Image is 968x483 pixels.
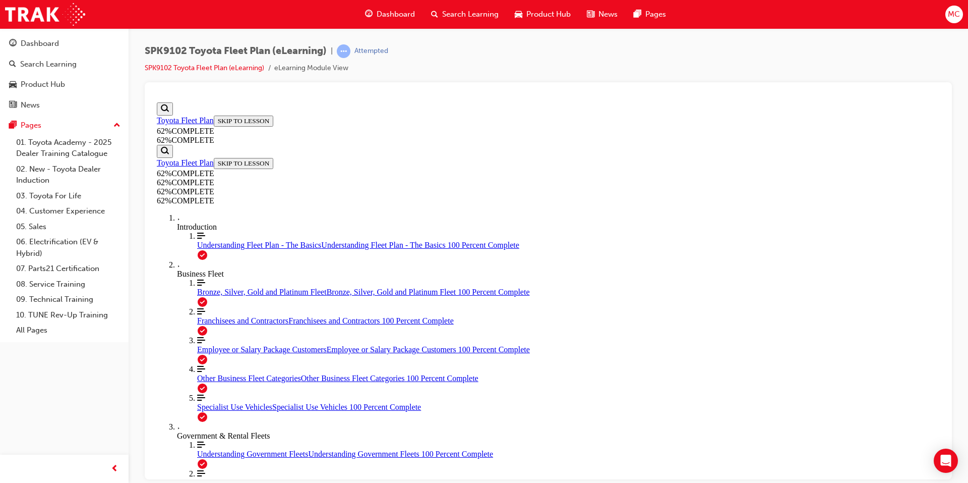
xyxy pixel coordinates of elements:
a: Understanding Government Fleets 100 Percent Complete [44,342,787,360]
span: Search Learning [442,9,499,20]
div: Business Fleet [24,171,787,180]
div: Toggle Business Fleet Section [24,162,787,180]
span: Product Hub [526,9,571,20]
div: 62 % COMPLETE [4,28,787,37]
span: guage-icon [9,39,17,48]
section: Course Information [4,46,138,89]
button: Pages [4,116,125,135]
a: Bronze, Silver, Gold and Platinum Fleet 100 Percent Complete [44,180,787,198]
span: search-icon [9,60,16,69]
span: learningRecordVerb_ATTEMPT-icon [337,44,350,58]
button: SKIP TO LESSON [61,17,121,28]
a: 04. Customer Experience [12,203,125,219]
a: 01. Toyota Academy - 2025 Dealer Training Catalogue [12,135,125,162]
span: search-icon [431,8,438,21]
section: Course Information [4,4,787,46]
a: 02. New - Toyota Dealer Induction [12,162,125,188]
a: SPK9102 Toyota Fleet Plan (eLearning) [145,64,264,72]
a: Other Business Fleet Categories 100 Percent Complete [44,266,787,285]
div: Course Section for Government & Rental Fleets, with 2 Lessons [24,342,787,400]
button: Show Search Bar [4,4,20,17]
span: | [331,45,333,57]
a: 10. TUNE Rev-Up Training [12,307,125,323]
button: MC [945,6,963,23]
a: Toyota Fleet Plan [4,60,61,69]
span: SPK9102 Toyota Fleet Plan (eLearning) [145,45,327,57]
div: Product Hub [21,79,65,90]
span: car-icon [515,8,522,21]
span: Specialist Use Vehicles [44,304,119,313]
div: 62 % COMPLETE [4,37,787,46]
a: news-iconNews [579,4,626,25]
span: Other Business Fleet Categories 100 Percent Complete [148,276,326,284]
span: Bronze, Silver, Gold and Platinum Fleet [44,189,174,198]
a: Franchisees and Contractors 100 Percent Complete [44,209,787,227]
div: 62 % COMPLETE [4,89,787,98]
button: DashboardSearch LearningProduct HubNews [4,32,125,116]
span: Dashboard [377,9,415,20]
div: Search Learning [20,59,77,70]
a: search-iconSearch Learning [423,4,507,25]
div: Open Intercom Messenger [934,449,958,473]
a: Search Learning [4,55,125,74]
div: Pages [21,120,41,131]
span: pages-icon [634,8,641,21]
a: 03. Toyota For Life [12,188,125,204]
span: car-icon [9,80,17,89]
span: Employee or Salary Package Customers 100 Percent Complete [174,247,377,255]
a: pages-iconPages [626,4,674,25]
li: eLearning Module View [274,63,348,74]
span: Understanding Government Fleets [44,351,155,360]
a: guage-iconDashboard [357,4,423,25]
button: Show Search Bar [4,46,20,60]
span: Franchisees and Contractors [44,218,136,227]
a: 08. Service Training [12,277,125,292]
span: pages-icon [9,121,17,130]
span: Pages [645,9,666,20]
a: All Pages [12,323,125,338]
a: Understanding Fleet Plan - The Basics 100 Percent Complete [44,133,787,151]
a: Specialist Use Vehicles 100 Percent Complete [44,295,787,313]
a: 06. Electrification (EV & Hybrid) [12,234,125,261]
div: 62 % COMPLETE [4,80,138,89]
span: Franchisees and Contractors 100 Percent Complete [136,218,300,227]
span: prev-icon [111,463,118,475]
div: Toggle Government & Rental Fleets Section [24,324,787,342]
span: News [598,9,618,20]
span: guage-icon [365,8,373,21]
a: 07. Parts21 Certification [12,261,125,277]
a: Toyota Fleet Plan [4,18,61,26]
span: Specialist Use Vehicles 100 Percent Complete [119,304,268,313]
span: Understanding Government Fleets 100 Percent Complete [155,351,340,360]
span: Understanding Fleet Plan - The Basics [44,142,168,151]
span: MC [948,9,960,20]
div: 62 % COMPLETE [4,71,138,80]
div: News [21,99,40,111]
span: news-icon [9,101,17,110]
a: Understanding Rental Fleets 100 Percent Complete [44,371,787,389]
span: news-icon [587,8,594,21]
div: Attempted [354,46,388,56]
div: Dashboard [21,38,59,49]
div: Introduction [24,124,787,133]
a: 05. Sales [12,219,125,235]
img: Trak [5,3,85,26]
span: Understanding Rental Fleets 100 Percent Complete [136,380,301,389]
a: News [4,96,125,115]
span: Understanding Fleet Plan - The Basics 100 Percent Complete [168,142,367,151]
button: SKIP TO LESSON [61,60,121,71]
div: Government & Rental Fleets [24,333,787,342]
a: Employee or Salary Package Customers 100 Percent Complete [44,238,787,256]
a: Dashboard [4,34,125,53]
span: Other Business Fleet Categories [44,276,148,284]
a: car-iconProduct Hub [507,4,579,25]
span: up-icon [113,119,120,132]
div: 62 % COMPLETE [4,98,787,107]
div: Course Section for Business Fleet , with 5 Lessons [24,180,787,324]
div: Course Section for Introduction, with 1 Lessons [24,133,787,162]
span: Bronze, Silver, Gold and Platinum Fleet 100 Percent Complete [174,189,377,198]
div: Toggle Introduction Section [24,115,787,133]
span: Understanding Rental Fleets [44,380,136,389]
